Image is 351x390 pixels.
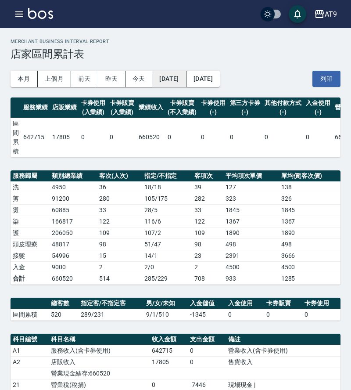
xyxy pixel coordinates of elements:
td: 1845 [279,204,340,216]
td: 166817 [50,216,97,227]
td: 48817 [50,238,97,250]
h2: Merchant Business Interval Report [11,39,340,44]
td: 2 / 0 [142,261,193,273]
td: 289/231 [79,309,144,320]
td: A2 [11,356,49,368]
td: 合計 [11,273,50,284]
th: 指定/不指定 [142,170,193,182]
td: 1890 [279,227,340,238]
td: 護 [11,227,50,238]
button: [DATE] [186,71,220,87]
th: 單均價(客次價) [279,170,340,182]
td: 0 [79,118,108,157]
td: 1845 [223,204,279,216]
th: 客項次 [192,170,223,182]
button: 今天 [125,71,153,87]
td: 498 [279,238,340,250]
th: 總客數 [49,298,79,309]
div: AT9 [325,9,337,20]
td: 708 [192,273,223,284]
td: 2391 [223,250,279,261]
td: 14 / 1 [142,250,193,261]
td: 520 [49,309,79,320]
div: 卡券使用 [81,98,106,108]
td: 2 [97,261,142,273]
img: Logo [28,8,53,19]
button: AT9 [311,5,340,23]
button: 前天 [71,71,98,87]
div: 卡券販賣 [110,98,134,108]
td: 頭皮理療 [11,238,50,250]
th: 卡券使用 [302,298,340,309]
th: 業績收入 [136,97,165,118]
td: 0 [264,309,302,320]
table: a dense table [11,298,340,321]
td: 入金 [11,261,50,273]
button: [DATE] [152,71,186,87]
td: 107 / 2 [142,227,193,238]
td: A1 [11,345,49,356]
td: 4500 [279,261,340,273]
th: 男/女/未知 [144,298,188,309]
td: 109 [97,227,142,238]
td: 23 [192,250,223,261]
td: 0 [107,118,136,157]
td: 15 [97,250,142,261]
td: 660520 [136,118,165,157]
td: 323 [223,193,279,204]
th: 服務業績 [21,97,50,118]
th: 服務歸屬 [11,170,50,182]
th: 平均項次單價 [223,170,279,182]
td: 0 [304,118,333,157]
div: (入業績) [81,108,106,117]
th: 指定客/不指定客 [79,298,144,309]
td: 51 / 47 [142,238,193,250]
td: 18 / 18 [142,181,193,193]
td: 0 [188,345,226,356]
td: 280 [97,193,142,204]
td: 0 [199,118,228,157]
td: 0 [188,356,226,368]
td: 36 [97,181,142,193]
td: 127 [223,181,279,193]
td: 109 [192,227,223,238]
td: 514 [97,273,142,284]
td: 33 [97,204,142,216]
div: (-) [306,108,330,117]
td: 91200 [50,193,97,204]
div: 其他付款方式 [265,98,301,108]
th: 客次(人次) [97,170,142,182]
td: 服務收入(含卡券使用) [49,345,150,356]
td: 642715 [150,345,188,356]
td: 105 / 175 [142,193,193,204]
td: 206050 [50,227,97,238]
td: 39 [192,181,223,193]
td: 洗 [11,181,50,193]
td: 0 [262,118,304,157]
td: 9000 [50,261,97,273]
h3: 店家區間累計表 [11,48,340,60]
div: (-) [230,108,261,117]
div: (-) [265,108,301,117]
div: 第三方卡券 [230,98,261,108]
th: 收入金額 [150,334,188,345]
td: 17805 [50,118,79,157]
div: (入業績) [110,108,134,117]
td: 4500 [223,261,279,273]
th: 入金使用 [226,298,264,309]
td: 933 [223,273,279,284]
td: 28 / 5 [142,204,193,216]
td: 0 [228,118,263,157]
th: 科目編號 [11,334,49,345]
td: 122 [97,216,142,227]
td: 0 [302,309,340,320]
td: 染 [11,216,50,227]
td: 285/229 [142,273,193,284]
td: 660520 [50,273,97,284]
th: 入金儲值 [188,298,226,309]
td: 剪 [11,193,50,204]
th: 支出金額 [188,334,226,345]
td: 98 [192,238,223,250]
td: 接髮 [11,250,50,261]
td: 326 [279,193,340,204]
